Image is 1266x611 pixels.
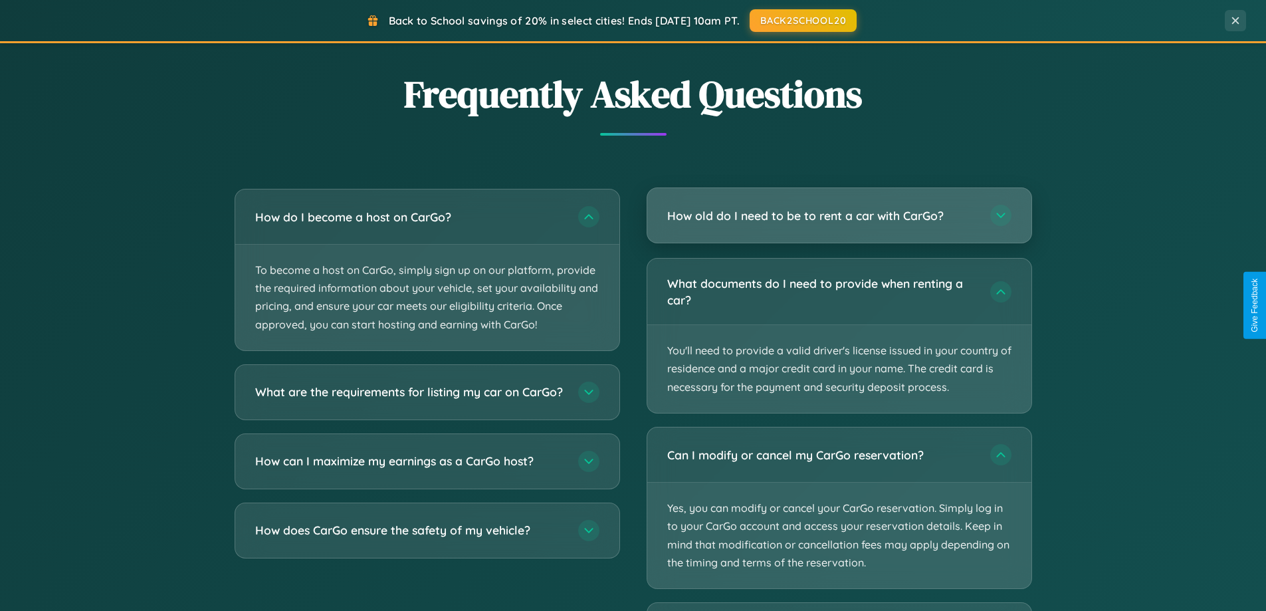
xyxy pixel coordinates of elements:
[255,209,565,225] h3: How do I become a host on CarGo?
[235,245,619,350] p: To become a host on CarGo, simply sign up on our platform, provide the required information about...
[647,483,1031,588] p: Yes, you can modify or cancel your CarGo reservation. Simply log in to your CarGo account and acc...
[1250,279,1259,332] div: Give Feedback
[667,275,977,308] h3: What documents do I need to provide when renting a car?
[750,9,857,32] button: BACK2SCHOOL20
[389,14,740,27] span: Back to School savings of 20% in select cities! Ends [DATE] 10am PT.
[667,447,977,463] h3: Can I modify or cancel my CarGo reservation?
[255,522,565,539] h3: How does CarGo ensure the safety of my vehicle?
[235,68,1032,120] h2: Frequently Asked Questions
[667,207,977,224] h3: How old do I need to be to rent a car with CarGo?
[647,325,1031,413] p: You'll need to provide a valid driver's license issued in your country of residence and a major c...
[255,384,565,400] h3: What are the requirements for listing my car on CarGo?
[255,453,565,469] h3: How can I maximize my earnings as a CarGo host?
